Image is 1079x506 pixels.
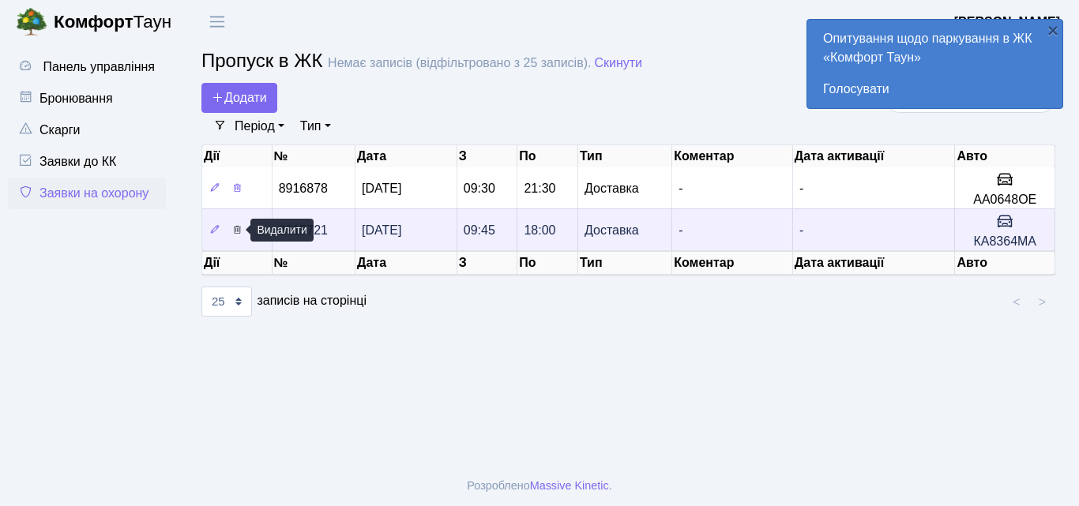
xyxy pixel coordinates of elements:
a: Тип [294,113,337,140]
h5: КА8364МА [961,234,1048,249]
span: 21:30 [524,182,555,195]
th: Дата [355,145,457,167]
a: Період [228,113,291,140]
th: Тип [578,145,672,167]
div: Немає записів (відфільтровано з 25 записів). [328,55,591,70]
th: Коментар [672,145,793,167]
div: Розроблено . [467,478,611,495]
span: 8915721 [279,223,328,237]
th: Коментар [672,251,793,275]
th: Авто [955,251,1055,275]
a: Скарги [8,114,166,146]
th: № [273,145,355,167]
img: logo.png [16,6,47,38]
th: Тип [578,251,672,275]
th: Дата активації [793,145,956,167]
span: Доставка [585,182,639,195]
b: [PERSON_NAME] [954,15,1060,28]
span: [DATE] [362,223,401,237]
span: - [679,223,682,237]
span: - [799,223,803,237]
div: Опитування щодо паркування в ЖК «Комфорт Таун» [807,20,1062,108]
span: 8916878 [279,182,328,195]
th: Дата активації [793,251,956,275]
th: З [457,145,518,167]
a: Голосувати [823,80,1047,99]
a: Додати [201,83,277,113]
span: 09:30 [464,182,495,195]
span: Панель управління [43,60,155,73]
a: Massive Kinetic [530,479,609,492]
th: Дії [202,145,273,167]
span: - [799,182,803,195]
th: Дії [202,251,273,275]
div: Видалити [250,219,313,242]
span: - [679,182,682,195]
span: 18:00 [524,223,555,237]
b: Комфорт [54,12,133,32]
th: По [517,145,578,167]
th: Дата [355,251,457,275]
span: Пропуск в ЖК [201,50,322,71]
a: Заявки до КК [8,146,166,178]
a: [PERSON_NAME] [954,13,1060,32]
span: Таун [54,9,171,36]
span: Додати [212,91,267,104]
th: З [457,251,518,275]
span: 09:45 [464,223,495,237]
th: № [273,251,355,275]
th: По [517,251,578,275]
span: Доставка [585,224,639,237]
th: Авто [955,145,1055,167]
span: [DATE] [362,182,401,195]
div: × [1045,21,1061,37]
button: Переключити навігацію [197,9,237,35]
a: Скинути [594,55,642,70]
h5: АА0648ОЕ [961,192,1048,207]
a: Бронювання [8,83,166,114]
label: записів на сторінці [201,287,367,317]
a: Заявки на охорону [8,178,166,209]
a: Панель управління [8,51,166,83]
select: записів на сторінці [201,287,252,317]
